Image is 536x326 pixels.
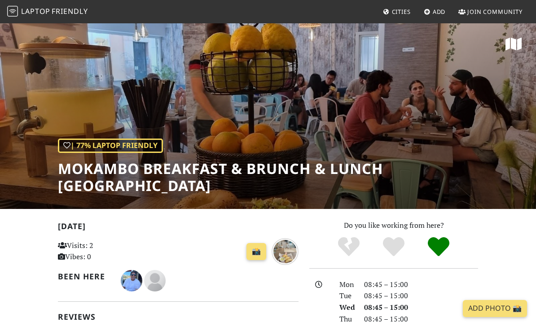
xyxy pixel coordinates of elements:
[144,275,166,285] span: Paulin Guth
[326,236,371,258] div: No
[334,290,359,302] div: Tue
[58,272,110,281] h2: Been here
[121,270,142,291] img: 4850-dileeka.jpg
[121,275,144,285] span: Dileeka
[359,313,483,325] div: 08:45 – 15:00
[58,139,163,153] div: | 77% Laptop Friendly
[455,4,526,20] a: Join Community
[58,312,299,322] h2: Reviews
[334,279,359,291] div: Mon
[359,302,483,313] div: 08:45 – 15:00
[52,6,88,16] span: Friendly
[420,4,449,20] a: Add
[7,4,88,20] a: LaptopFriendly LaptopFriendly
[416,236,461,258] div: Definitely!
[58,222,299,235] h2: [DATE]
[379,4,414,20] a: Cities
[21,6,50,16] span: Laptop
[7,6,18,17] img: LaptopFriendly
[58,240,131,263] p: Visits: 2 Vibes: 0
[467,8,523,16] span: Join Community
[359,290,483,302] div: 08:45 – 15:00
[433,8,446,16] span: Add
[371,236,416,258] div: Yes
[246,243,266,260] a: 📸
[359,279,483,291] div: 08:45 – 15:00
[334,302,359,313] div: Wed
[58,160,536,195] h1: Mokambo Breakfast & Brunch & Lunch [GEOGRAPHIC_DATA]
[144,270,166,291] img: blank-535327c66bd565773addf3077783bbfce4b00ec00e9fd257753287c682c7fa38.png
[272,246,299,256] a: over 1 year ago
[392,8,411,16] span: Cities
[334,313,359,325] div: Thu
[309,220,478,231] p: Do you like working from here?
[272,238,299,265] img: over 1 year ago
[463,300,527,317] a: Add Photo 📸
